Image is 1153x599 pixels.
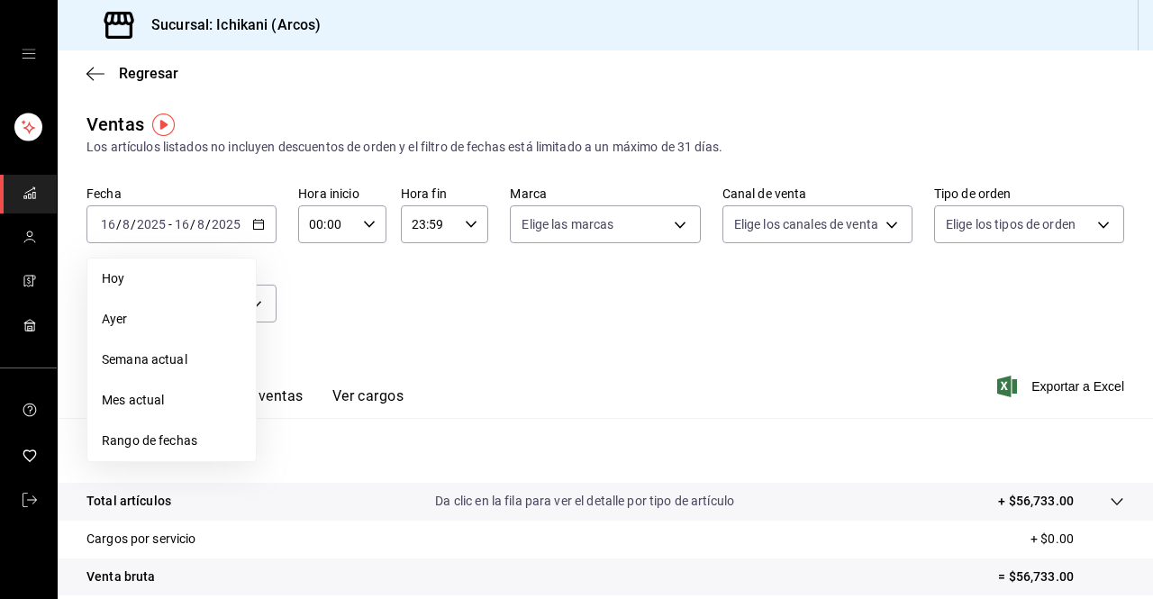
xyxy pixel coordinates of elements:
button: open drawer [22,47,36,61]
p: Da clic en la fila para ver el detalle por tipo de artículo [435,492,734,511]
p: Cargos por servicio [86,530,196,549]
span: Rango de fechas [102,431,241,450]
label: Hora fin [401,187,489,200]
button: Regresar [86,65,178,82]
h3: Sucursal: Ichikani (Arcos) [137,14,321,36]
button: Exportar a Excel [1001,376,1124,397]
button: Ver cargos [332,387,404,418]
p: Venta bruta [86,567,155,586]
div: Los artículos listados no incluyen descuentos de orden y el filtro de fechas está limitado a un m... [86,138,1124,157]
input: -- [196,217,205,231]
label: Tipo de orden [934,187,1124,200]
span: / [116,217,122,231]
label: Fecha [86,187,277,200]
span: / [190,217,195,231]
label: Hora inicio [298,187,386,200]
input: ---- [136,217,167,231]
p: = $56,733.00 [998,567,1124,586]
span: / [131,217,136,231]
span: Elige los tipos de orden [946,215,1076,233]
label: Canal de venta [722,187,912,200]
input: -- [100,217,116,231]
span: Hoy [102,269,241,288]
span: Mes actual [102,391,241,410]
button: Ver ventas [232,387,304,418]
input: ---- [211,217,241,231]
label: Marca [510,187,700,200]
span: Regresar [119,65,178,82]
p: Resumen [86,440,1124,461]
p: Total artículos [86,492,171,511]
span: - [168,217,172,231]
p: + $56,733.00 [998,492,1074,511]
input: -- [174,217,190,231]
img: Tooltip marker [152,113,175,136]
span: Semana actual [102,350,241,369]
span: Elige los canales de venta [734,215,878,233]
div: Ventas [86,111,144,138]
p: + $0.00 [1030,530,1124,549]
span: Elige las marcas [522,215,613,233]
div: navigation tabs [115,387,404,418]
span: / [205,217,211,231]
input: -- [122,217,131,231]
span: Ayer [102,310,241,329]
